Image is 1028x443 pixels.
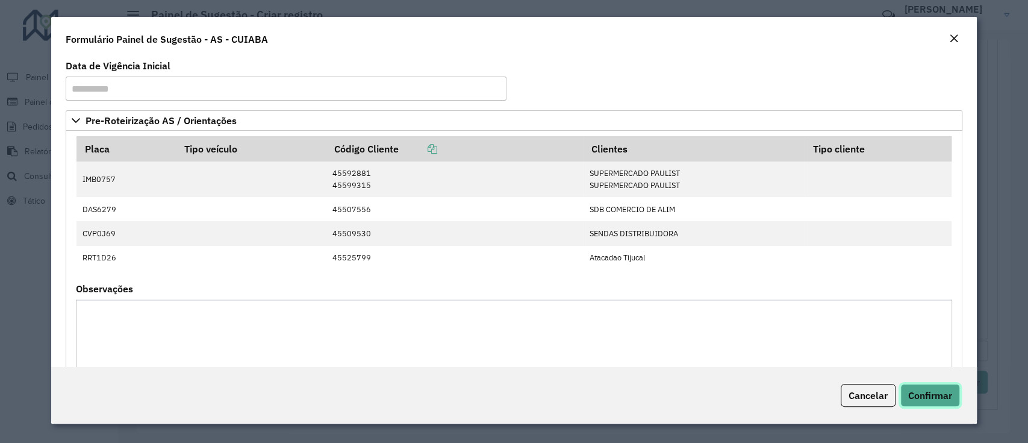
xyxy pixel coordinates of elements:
[176,136,326,162] th: Tipo veículo
[949,34,959,43] em: Fechar
[900,384,960,407] button: Confirmar
[66,58,170,73] label: Data de Vigência Inicial
[76,221,176,245] td: CVP0J69
[66,110,962,131] a: Pre-Roteirização AS / Orientações
[945,31,962,47] button: Close
[76,197,176,221] td: DAS6279
[849,389,888,401] span: Cancelar
[86,116,237,125] span: Pre-Roteirização AS / Orientações
[66,131,962,417] div: Pre-Roteirização AS / Orientações
[583,162,805,197] td: SUPERMERCADO PAULIST SUPERMERCADO PAULIST
[326,221,583,245] td: 45509530
[326,197,583,221] td: 45507556
[326,136,583,162] th: Código Cliente
[841,384,896,407] button: Cancelar
[583,246,805,270] td: Atacadao Tijucal
[908,389,952,401] span: Confirmar
[76,246,176,270] td: RRT1D26
[76,136,176,162] th: Placa
[583,197,805,221] td: SDB COMERCIO DE ALIM
[326,162,583,197] td: 45592881 45599315
[399,143,437,155] a: Copiar
[805,136,952,162] th: Tipo cliente
[583,136,805,162] th: Clientes
[76,281,133,296] label: Observações
[326,246,583,270] td: 45525799
[76,162,176,197] td: IMB0757
[583,221,805,245] td: SENDAS DISTRIBUIDORA
[66,32,268,46] h4: Formulário Painel de Sugestão - AS - CUIABA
